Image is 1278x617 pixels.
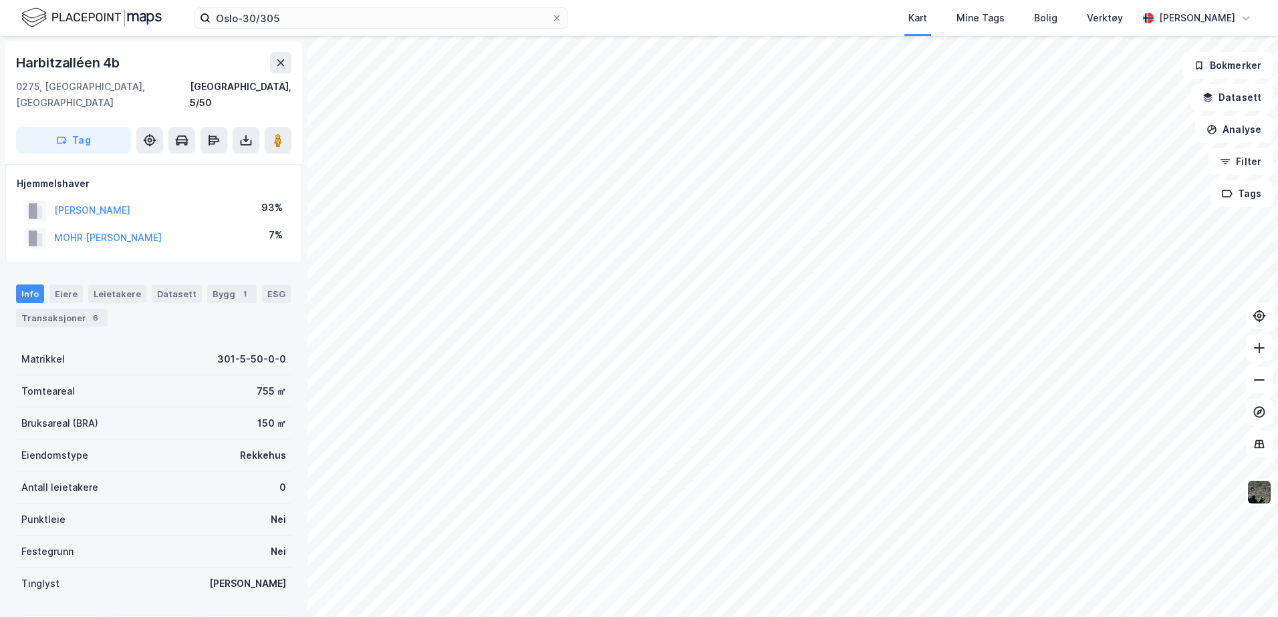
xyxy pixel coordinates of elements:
[257,383,286,399] div: 755 ㎡
[21,415,98,431] div: Bruksareal (BRA)
[1211,553,1278,617] iframe: Chat Widget
[908,10,927,26] div: Kart
[1034,10,1057,26] div: Bolig
[238,287,251,300] div: 1
[207,284,257,303] div: Bygg
[240,447,286,463] div: Rekkehus
[1087,10,1123,26] div: Verktøy
[89,311,102,325] div: 6
[152,284,202,303] div: Datasett
[1195,116,1273,143] button: Analyse
[21,6,162,29] img: logo.f888ab2527a4732fd821a326f86c7f29.svg
[21,383,75,399] div: Tomteareal
[21,447,88,463] div: Eiendomstype
[1208,148,1273,175] button: Filter
[16,52,122,73] div: Harbitzalléen 4b
[271,544,286,560] div: Nei
[49,284,83,303] div: Eiere
[190,79,291,111] div: [GEOGRAPHIC_DATA], 5/50
[21,544,74,560] div: Festegrunn
[21,576,59,592] div: Tinglyst
[21,351,65,367] div: Matrikkel
[16,284,44,303] div: Info
[1191,84,1273,111] button: Datasett
[21,479,98,495] div: Antall leietakere
[261,200,283,216] div: 93%
[16,308,108,327] div: Transaksjoner
[17,176,291,192] div: Hjemmelshaver
[269,227,283,243] div: 7%
[1211,553,1278,617] div: Kontrollprogram for chat
[257,415,286,431] div: 150 ㎡
[88,284,146,303] div: Leietakere
[1210,180,1273,207] button: Tags
[271,511,286,528] div: Nei
[217,351,286,367] div: 301-5-50-0-0
[16,127,131,154] button: Tag
[262,284,291,303] div: ESG
[16,79,190,111] div: 0275, [GEOGRAPHIC_DATA], [GEOGRAPHIC_DATA]
[956,10,1005,26] div: Mine Tags
[279,479,286,495] div: 0
[21,511,66,528] div: Punktleie
[1159,10,1235,26] div: [PERSON_NAME]
[209,576,286,592] div: [PERSON_NAME]
[1182,52,1273,79] button: Bokmerker
[1247,479,1272,505] img: 9k=
[211,8,551,28] input: Søk på adresse, matrikkel, gårdeiere, leietakere eller personer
